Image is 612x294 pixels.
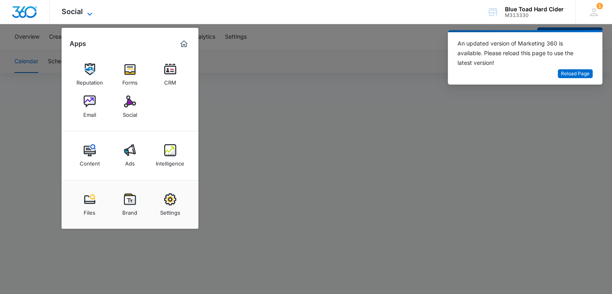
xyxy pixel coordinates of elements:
[596,3,603,9] span: 1
[155,189,185,220] a: Settings
[74,140,105,171] a: Content
[160,205,180,216] div: Settings
[558,69,593,79] button: Reload Page
[457,39,583,68] div: An updated version of Marketing 360 is available. Please reload this page to use the latest version!
[83,108,96,118] div: Email
[505,6,564,12] div: account name
[123,108,137,118] div: Social
[156,156,184,167] div: Intelligence
[115,140,145,171] a: Ads
[177,37,190,50] a: Marketing 360® Dashboard
[74,189,105,220] a: Files
[164,75,176,86] div: CRM
[122,75,138,86] div: Forms
[70,40,86,48] h2: Apps
[155,59,185,90] a: CRM
[505,12,564,18] div: account id
[115,189,145,220] a: Brand
[74,91,105,122] a: Email
[125,156,135,167] div: Ads
[74,59,105,90] a: Reputation
[115,91,145,122] a: Social
[84,205,95,216] div: Files
[155,140,185,171] a: Intelligence
[115,59,145,90] a: Forms
[561,70,589,78] span: Reload Page
[62,7,83,16] span: Social
[122,205,137,216] div: Brand
[80,156,100,167] div: Content
[596,3,603,9] div: notifications count
[76,75,103,86] div: Reputation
